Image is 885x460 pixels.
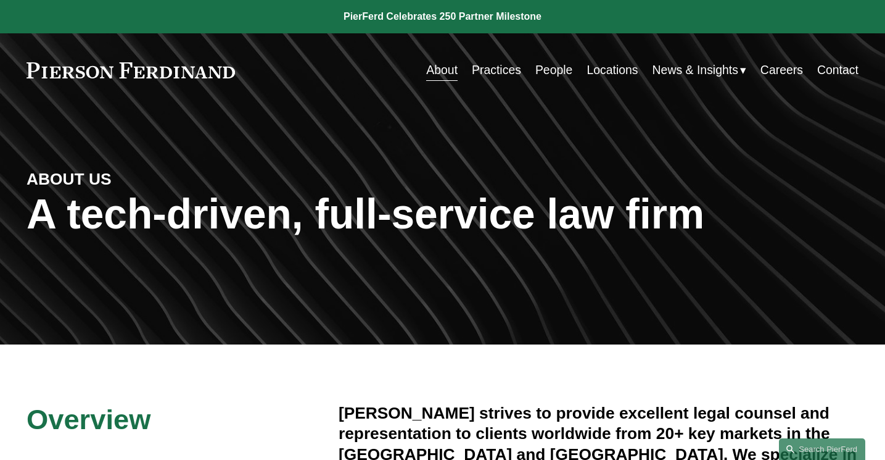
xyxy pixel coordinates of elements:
a: Practices [472,58,521,82]
strong: ABOUT US [27,170,112,188]
span: Overview [27,404,150,435]
h1: A tech-driven, full-service law firm [27,190,858,238]
a: Search this site [779,438,865,460]
a: People [535,58,573,82]
a: Contact [817,58,858,82]
a: About [426,58,458,82]
a: folder dropdown [652,58,746,82]
a: Locations [587,58,638,82]
a: Careers [760,58,803,82]
span: News & Insights [652,59,738,81]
